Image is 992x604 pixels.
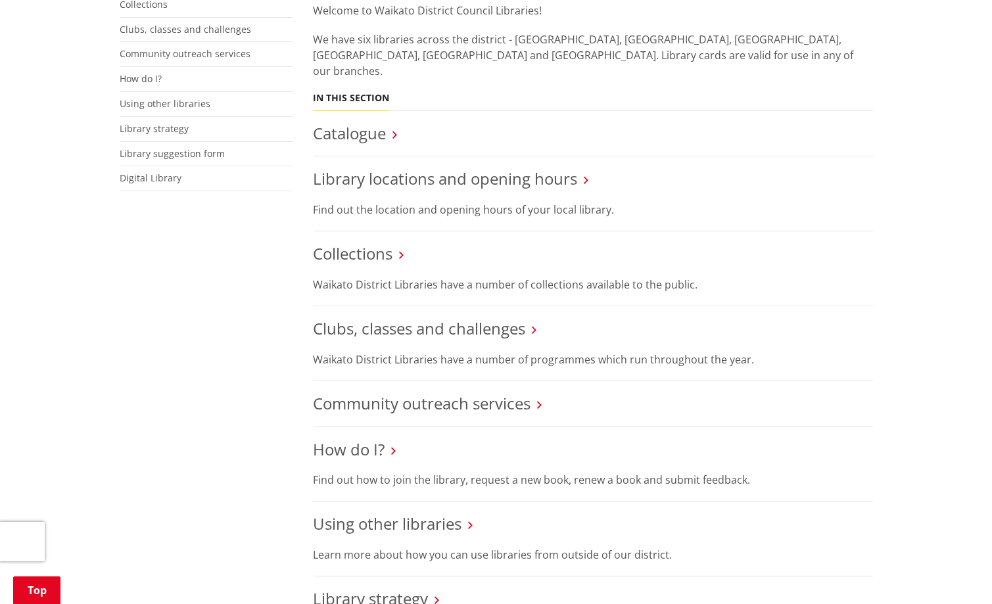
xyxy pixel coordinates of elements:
p: We have six libraries across the district - [GEOGRAPHIC_DATA], [GEOGRAPHIC_DATA], [GEOGRAPHIC_DAT... [313,32,873,79]
p: Find out how to join the library, request a new book, renew a book and submit feedback. [313,472,873,488]
a: Clubs, classes and challenges [313,317,525,339]
p: Find out the location and opening hours of your local library. [313,202,873,218]
span: ibrary cards are valid for use in any of our branches. [313,48,853,78]
p: Waikato District Libraries have a number of programmes which run throughout the year. [313,352,873,367]
a: Collections [313,243,392,264]
p: Waikato District Libraries have a number of collections available to the public. [313,277,873,292]
h5: In this section [313,93,389,104]
a: Library strategy [120,122,189,135]
a: Digital Library [120,172,181,184]
a: Using other libraries [313,513,461,534]
a: Community outreach services [120,47,250,60]
p: Learn more about how you can use libraries from outside of our district. [313,547,873,563]
a: How do I? [120,72,162,85]
iframe: Messenger Launcher [932,549,979,596]
a: Catalogue [313,122,386,144]
p: Welcome to Waikato District Council Libraries! [313,3,873,18]
a: Library suggestion form [120,147,225,160]
a: Clubs, classes and challenges [120,23,251,35]
a: Community outreach services [313,392,531,414]
a: Top [13,576,60,604]
a: Using other libraries [120,97,210,110]
a: How do I? [313,438,385,460]
a: Library locations and opening hours [313,168,577,189]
